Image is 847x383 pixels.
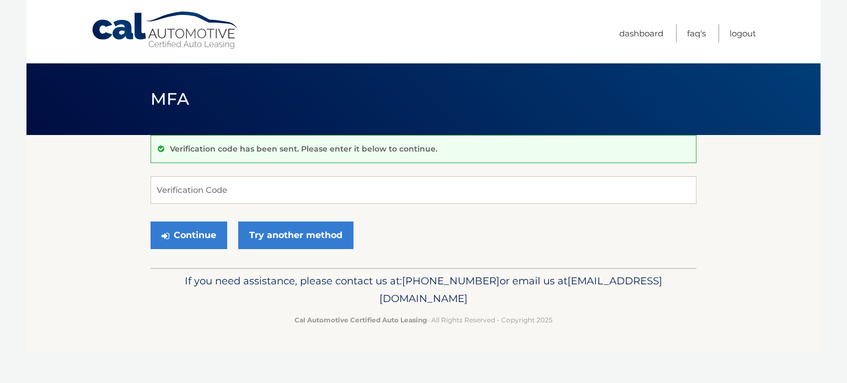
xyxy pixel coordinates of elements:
span: MFA [151,89,189,109]
a: Logout [730,24,756,42]
p: - All Rights Reserved - Copyright 2025 [158,314,689,326]
a: FAQ's [687,24,706,42]
strong: Cal Automotive Certified Auto Leasing [294,316,427,324]
a: Cal Automotive [91,11,240,50]
button: Continue [151,222,227,249]
span: [PHONE_NUMBER] [402,274,500,287]
a: Try another method [238,222,353,249]
span: [EMAIL_ADDRESS][DOMAIN_NAME] [379,274,662,305]
a: Dashboard [619,24,663,42]
p: Verification code has been sent. Please enter it below to continue. [170,144,437,154]
p: If you need assistance, please contact us at: or email us at [158,272,689,308]
input: Verification Code [151,176,696,204]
